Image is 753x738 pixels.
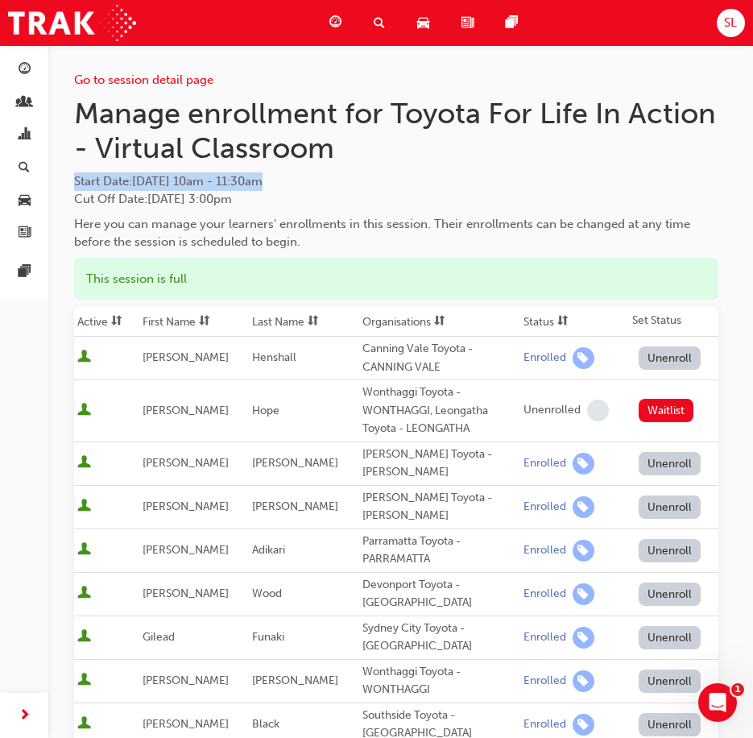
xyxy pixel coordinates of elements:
div: Enrolled [523,500,566,515]
span: User is active [77,716,91,732]
span: sorting-icon [434,315,445,329]
span: 1 [731,683,744,696]
button: Waitlist [639,399,694,422]
span: [PERSON_NAME] [252,500,338,513]
span: news-icon [461,13,474,33]
span: Henshall [252,350,296,364]
div: Devonport Toyota - [GEOGRAPHIC_DATA] [362,576,517,612]
th: Toggle SortBy [74,306,139,337]
a: Go to session detail page [74,73,213,87]
a: news-icon [449,6,493,39]
iframe: Intercom live chat [698,683,737,722]
img: Trak [8,5,136,41]
div: Enrolled [523,587,566,602]
button: Unenroll [639,713,701,736]
div: Sydney City Toyota - [GEOGRAPHIC_DATA] [362,620,517,656]
div: Wonthaggi Toyota - WONTHAGGI [362,663,517,699]
button: Unenroll [639,670,701,693]
span: User is active [77,586,91,602]
span: learningRecordVerb_ENROLL-icon [573,496,594,518]
span: [PERSON_NAME] [143,500,229,513]
span: learningRecordVerb_NONE-icon [587,400,609,421]
span: news-icon [19,226,31,241]
span: guage-icon [329,13,341,33]
button: Unenroll [639,583,701,606]
span: SL [724,14,737,32]
span: sorting-icon [111,315,122,329]
a: car-icon [404,6,449,39]
a: search-icon [361,6,404,39]
div: Enrolled [523,350,566,366]
span: learningRecordVerb_ENROLL-icon [573,540,594,562]
th: Toggle SortBy [359,306,520,337]
span: [PERSON_NAME] [143,350,229,364]
th: Toggle SortBy [249,306,358,337]
span: pages-icon [506,13,518,33]
div: [PERSON_NAME] Toyota - [PERSON_NAME] [362,489,517,525]
span: User is active [77,542,91,558]
button: Unenroll [639,626,701,649]
button: Unenroll [639,539,701,562]
span: guage-icon [19,63,31,77]
span: learningRecordVerb_ENROLL-icon [573,627,594,649]
span: [PERSON_NAME] [143,587,229,600]
span: sorting-icon [199,315,210,329]
span: Black [252,717,279,731]
div: This session is full [74,258,718,301]
span: [PERSON_NAME] [143,674,229,687]
span: User is active [77,455,91,471]
span: pages-icon [19,265,31,280]
div: Enrolled [523,543,566,558]
span: [PERSON_NAME] [143,543,229,557]
span: Adikari [252,543,285,557]
span: car-icon [19,193,31,208]
span: User is active [77,499,91,515]
span: Hope [252,404,279,417]
span: Cut Off Date : [DATE] 3:00pm [74,192,232,206]
span: search-icon [374,13,385,33]
h1: Manage enrollment for Toyota For Life In Action - Virtual Classroom [74,96,718,166]
span: search-icon [19,161,30,176]
div: Unenrolled [523,403,581,418]
span: learningRecordVerb_ENROLL-icon [573,714,594,736]
span: [PERSON_NAME] [143,456,229,470]
div: Canning Vale Toyota - CANNING VALE [362,340,517,376]
th: Toggle SortBy [520,306,629,337]
span: car-icon [417,13,429,33]
div: Enrolled [523,456,566,471]
span: learningRecordVerb_ENROLL-icon [573,453,594,475]
button: Unenroll [639,346,701,370]
span: [PERSON_NAME] [143,404,229,417]
span: sorting-icon [557,315,569,329]
button: SL [717,9,745,37]
div: Wonthaggi Toyota - WONTHAGGI, Leongatha Toyota - LEONGATHA [362,384,517,438]
span: [DATE] 10am - 11:30am [132,174,263,189]
div: Enrolled [523,630,566,645]
span: Start Date : [74,172,718,191]
span: Gilead [143,630,175,644]
span: Funaki [252,630,284,644]
span: learningRecordVerb_ENROLL-icon [573,670,594,692]
div: Here you can manage your learners' enrollments in this session. Their enrollments can be changed ... [74,215,718,251]
div: [PERSON_NAME] Toyota - [PERSON_NAME] [362,446,517,482]
span: User is active [77,629,91,645]
button: Unenroll [639,495,701,519]
th: Set Status [629,306,718,337]
span: next-icon [19,706,31,726]
div: Parramatta Toyota - PARRAMATTA [362,533,517,569]
div: Enrolled [523,674,566,689]
div: Enrolled [523,717,566,732]
a: guage-icon [317,6,361,39]
span: Wood [252,587,282,600]
span: learningRecordVerb_ENROLL-icon [573,347,594,369]
span: [PERSON_NAME] [252,674,338,687]
span: chart-icon [19,128,31,143]
span: [PERSON_NAME] [252,456,338,470]
span: sorting-icon [308,315,319,329]
span: User is active [77,350,91,366]
span: [PERSON_NAME] [143,717,229,731]
button: Unenroll [639,452,701,475]
span: User is active [77,673,91,689]
th: Toggle SortBy [139,306,249,337]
